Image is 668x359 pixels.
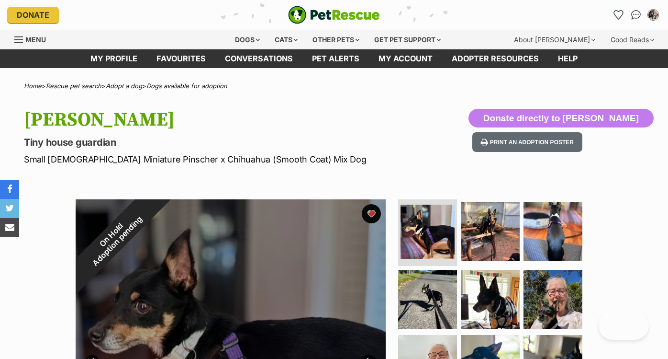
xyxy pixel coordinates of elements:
a: conversations [215,49,302,68]
ul: Account quick links [611,7,661,23]
span: Adoption pending [87,210,148,272]
div: Cats [268,30,304,49]
a: Adopter resources [442,49,548,68]
div: Other pets [306,30,366,49]
div: Dogs [228,30,267,49]
a: Home [24,82,42,90]
img: Photo of Lucy [523,270,582,329]
button: favourite [362,204,381,223]
img: Photo of Lucy [398,270,457,329]
img: andrea rausa profile pic [648,10,658,20]
a: PetRescue [288,6,380,24]
a: Favourites [611,7,626,23]
a: My profile [81,49,147,68]
button: Donate directly to [PERSON_NAME] [468,109,654,128]
a: Rescue pet search [46,82,101,90]
a: My account [369,49,442,68]
div: On Hold [51,174,178,301]
div: About [PERSON_NAME] [507,30,602,49]
img: chat-41dd97257d64d25036548639549fe6c8038ab92f7586957e7f3b1b290dea8141.svg [631,10,641,20]
iframe: Help Scout Beacon - Open [599,311,649,340]
a: Help [548,49,587,68]
img: logo-e224e6f780fb5917bec1dbf3a21bbac754714ae5b6737aabdf751b685950b380.svg [288,6,380,24]
a: Conversations [628,7,644,23]
a: Donate [7,7,59,23]
img: Photo of Lucy [523,202,582,261]
button: My account [646,7,661,23]
a: Adopt a dog [106,82,142,90]
a: Pet alerts [302,49,369,68]
img: Photo of Lucy [461,202,520,261]
img: Photo of Lucy [401,205,455,259]
p: Small [DEMOGRAPHIC_DATA] Miniature Pinscher x Chihuahua (Smooth Coat) Mix Dog [24,153,408,166]
p: Tiny house guardian [24,136,408,149]
button: Print an adoption poster [472,132,582,152]
a: Dogs available for adoption [146,82,227,90]
h1: [PERSON_NAME] [24,109,408,131]
div: Good Reads [604,30,661,49]
a: Favourites [147,49,215,68]
img: Photo of Lucy [461,270,520,329]
div: Get pet support [367,30,447,49]
a: Menu [14,30,53,47]
span: Menu [25,35,46,44]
